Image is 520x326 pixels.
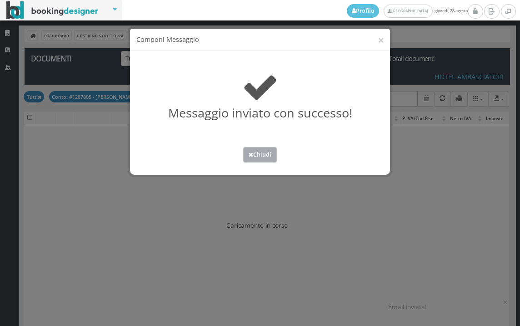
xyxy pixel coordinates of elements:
[388,303,427,311] span: Email inviata!
[347,4,380,18] a: Profilo
[136,35,384,45] h4: Componi Messaggio
[6,1,99,19] img: BookingDesigner.com
[347,4,468,18] span: giovedì, 28 agosto
[384,5,432,18] a: [GEOGRAPHIC_DATA]
[132,69,388,120] h2: Messaggio inviato con successo!
[378,34,384,46] button: ×
[503,298,508,306] button: ×
[243,147,277,162] button: Chiudi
